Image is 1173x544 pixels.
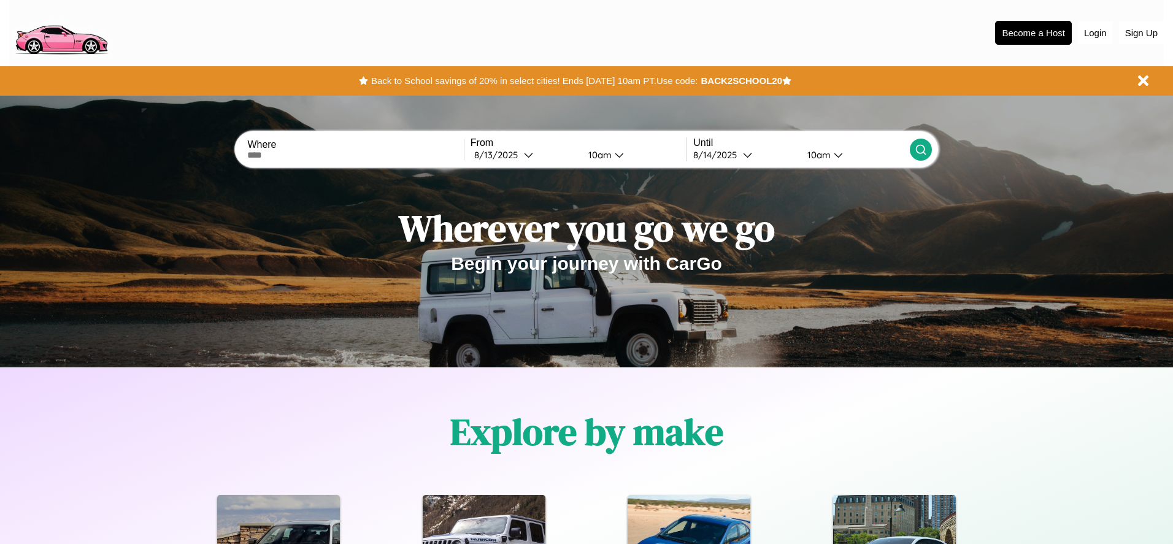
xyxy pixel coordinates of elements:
label: From [471,137,686,148]
button: 10am [579,148,686,161]
label: Where [247,139,463,150]
div: 10am [801,149,834,161]
button: 8/13/2025 [471,148,579,161]
button: Back to School savings of 20% in select cities! Ends [DATE] 10am PT.Use code: [368,72,701,90]
div: 8 / 13 / 2025 [474,149,524,161]
button: Login [1078,21,1113,44]
button: Sign Up [1119,21,1164,44]
button: 10am [798,148,909,161]
div: 10am [582,149,615,161]
button: Become a Host [995,21,1072,45]
div: 8 / 14 / 2025 [693,149,743,161]
label: Until [693,137,909,148]
img: logo [9,6,113,58]
h1: Explore by make [450,407,723,457]
b: BACK2SCHOOL20 [701,75,782,86]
